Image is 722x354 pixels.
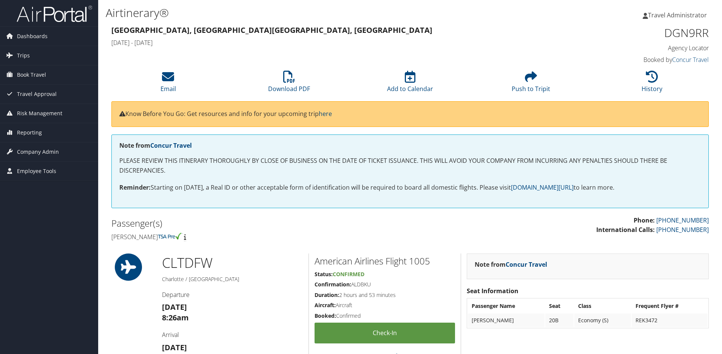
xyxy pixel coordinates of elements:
img: airportal-logo.png [17,5,92,23]
h4: Booked by [568,56,709,64]
a: Push to Tripit [512,75,550,93]
strong: Note from [119,141,192,150]
strong: Booked: [315,312,336,319]
h5: Charlotte / [GEOGRAPHIC_DATA] [162,275,303,283]
span: Book Travel [17,65,46,84]
strong: Reminder: [119,183,151,192]
strong: Aircraft: [315,301,336,309]
p: PLEASE REVIEW THIS ITINERARY THOROUGHLY BY CLOSE OF BUSINESS ON THE DATE OF TICKET ISSUANCE. THIS... [119,156,701,175]
a: Download PDF [268,75,310,93]
span: Trips [17,46,30,65]
p: Starting on [DATE], a Real ID or other acceptable form of identification will be required to boar... [119,183,701,193]
strong: Phone: [634,216,655,224]
h5: ALDBKU [315,281,455,288]
strong: Confirmation: [315,281,351,288]
span: Travel Administrator [648,11,707,19]
td: 20B [545,314,574,327]
a: here [319,110,332,118]
h1: DGN9RR [568,25,709,41]
h1: CLT DFW [162,254,303,272]
th: Passenger Name [468,299,545,313]
a: Add to Calendar [387,75,433,93]
th: Class [574,299,631,313]
h4: [PERSON_NAME] [111,233,404,241]
strong: Status: [315,271,333,278]
th: Frequent Flyer # [632,299,708,313]
span: Reporting [17,123,42,142]
a: Concur Travel [506,260,547,269]
h5: Aircraft [315,301,455,309]
strong: [GEOGRAPHIC_DATA], [GEOGRAPHIC_DATA] [GEOGRAPHIC_DATA], [GEOGRAPHIC_DATA] [111,25,432,35]
a: Concur Travel [150,141,192,150]
h4: Arrival [162,331,303,339]
strong: 8:26am [162,312,189,323]
p: Know Before You Go: Get resources and info for your upcoming trip [119,109,701,119]
span: Travel Approval [17,85,57,104]
strong: Note from [475,260,547,269]
span: Confirmed [333,271,364,278]
span: Employee Tools [17,162,56,181]
a: Travel Administrator [643,4,714,26]
h1: Airtinerary® [106,5,512,21]
h5: 2 hours and 53 minutes [315,291,455,299]
strong: Duration: [315,291,339,298]
h4: Departure [162,291,303,299]
a: Check-in [315,323,455,343]
img: tsa-precheck.png [158,233,182,240]
td: Economy (S) [574,314,631,327]
strong: [DATE] [162,342,187,352]
th: Seat [545,299,574,313]
span: Risk Management [17,104,62,123]
td: REK3472 [632,314,708,327]
strong: International Calls: [596,226,655,234]
a: [PHONE_NUMBER] [656,226,709,234]
a: [DOMAIN_NAME][URL] [511,183,574,192]
a: Concur Travel [672,56,709,64]
td: [PERSON_NAME] [468,314,545,327]
h4: Agency Locator [568,44,709,52]
h5: Confirmed [315,312,455,320]
strong: Seat Information [467,287,518,295]
strong: [DATE] [162,302,187,312]
a: History [642,75,662,93]
a: Email [160,75,176,93]
h4: [DATE] - [DATE] [111,39,557,47]
span: Dashboards [17,27,48,46]
a: [PHONE_NUMBER] [656,216,709,224]
span: Company Admin [17,142,59,161]
h2: Passenger(s) [111,217,404,230]
h2: American Airlines Flight 1005 [315,255,455,267]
